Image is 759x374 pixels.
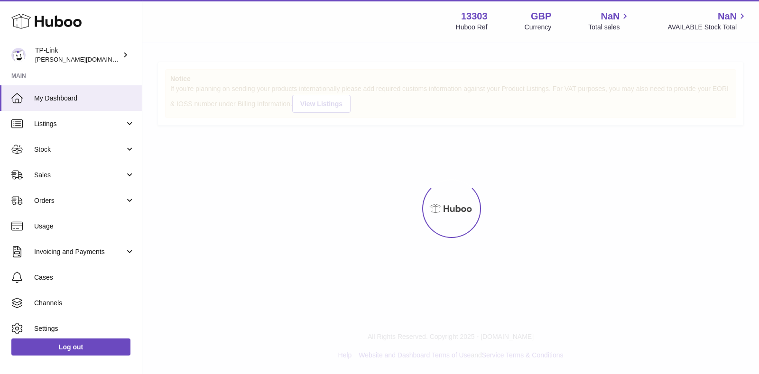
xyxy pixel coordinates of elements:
[11,338,130,356] a: Log out
[34,247,125,256] span: Invoicing and Payments
[34,324,135,333] span: Settings
[34,273,135,282] span: Cases
[35,55,240,63] span: [PERSON_NAME][DOMAIN_NAME][EMAIL_ADDRESS][DOMAIN_NAME]
[34,299,135,308] span: Channels
[34,145,125,154] span: Stock
[588,23,630,32] span: Total sales
[601,10,620,23] span: NaN
[456,23,488,32] div: Huboo Ref
[34,222,135,231] span: Usage
[531,10,551,23] strong: GBP
[718,10,737,23] span: NaN
[588,10,630,32] a: NaN Total sales
[667,10,748,32] a: NaN AVAILABLE Stock Total
[11,48,26,62] img: susie.li@tp-link.com
[35,46,120,64] div: TP-Link
[34,196,125,205] span: Orders
[34,119,125,128] span: Listings
[525,23,552,32] div: Currency
[34,171,125,180] span: Sales
[34,94,135,103] span: My Dashboard
[461,10,488,23] strong: 13303
[667,23,748,32] span: AVAILABLE Stock Total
